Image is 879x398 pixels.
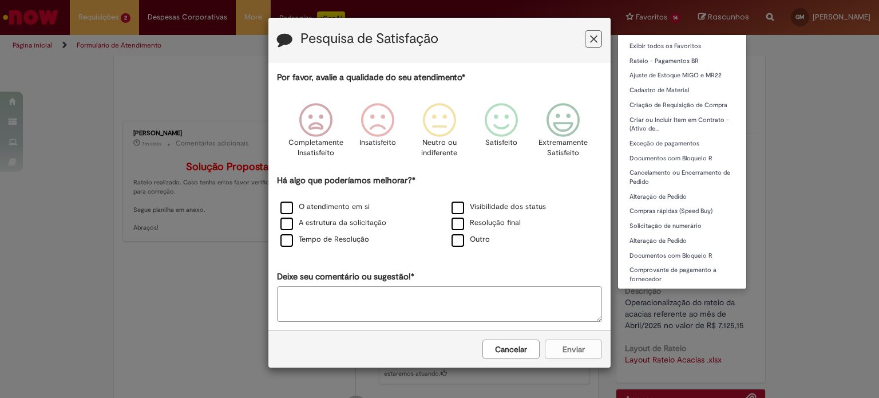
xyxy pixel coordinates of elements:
a: Compras rápidas (Speed Buy) [618,205,746,218]
label: Resolução final [452,218,521,228]
p: Completamente Insatisfeito [288,137,343,159]
a: Ajuste de Estoque MIGO e MR22 [618,69,746,82]
div: Há algo que poderíamos melhorar?* [277,175,602,249]
label: Por favor, avalie a qualidade do seu atendimento* [277,72,465,84]
label: Pesquisa de Satisfação [300,31,438,46]
a: Documentos com Bloqueio R [618,250,746,262]
ul: Favoritos [617,34,747,289]
div: Insatisfeito [349,94,407,173]
div: Satisfeito [472,94,530,173]
div: Completamente Insatisfeito [286,94,345,173]
a: Exibir todos os Favoritos [618,40,746,53]
a: Comprovante de pagamento a fornecedor [618,264,746,285]
div: Neutro ou indiferente [410,94,469,173]
p: Extremamente Satisfeito [539,137,588,159]
a: Criação de Requisição de Compra [618,99,746,112]
a: Documentos com Bloqueio R [618,152,746,165]
p: Insatisfeito [359,137,396,148]
a: Rateio - Pagamentos BR [618,55,746,68]
div: Extremamente Satisfeito [534,94,592,173]
label: O atendimento em si [280,202,370,212]
a: Alteração de Pedido [618,191,746,203]
a: Cancelamento ou Encerramento de Pedido [618,167,746,188]
a: Solicitação de numerário [618,220,746,233]
a: Cadastro de Material [618,84,746,97]
label: Visibilidade dos status [452,202,546,212]
label: Outro [452,234,490,245]
label: Deixe seu comentário ou sugestão!* [277,271,414,283]
a: Criar ou Incluir Item em Contrato - (Ativo de… [618,114,746,135]
a: Exceção de pagamentos [618,137,746,150]
p: Satisfeito [485,137,517,148]
label: Tempo de Resolução [280,234,369,245]
a: Alteração de Pedido [618,235,746,247]
p: Neutro ou indiferente [419,137,460,159]
label: A estrutura da solicitação [280,218,386,228]
button: Cancelar [482,340,540,359]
